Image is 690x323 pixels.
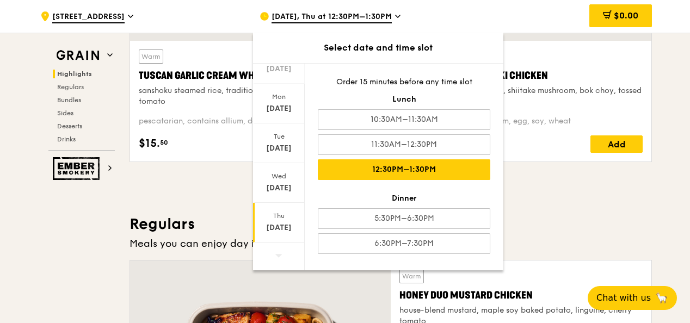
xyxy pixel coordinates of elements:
div: Warm [139,49,163,64]
div: Wed [255,172,303,181]
span: [DATE], Thu at 12:30PM–1:30PM [272,11,392,23]
div: house-blend teriyaki sauce, shiitake mushroom, bok choy, tossed signature rice [404,85,643,107]
img: Ember Smokery web logo [53,157,103,180]
span: $0.00 [614,10,638,21]
div: Honey Duo Mustard Chicken [399,288,643,303]
div: 5:30PM–6:30PM [318,208,490,229]
div: Order 15 minutes before any time slot [318,77,490,88]
div: Tue [255,132,303,141]
div: [DATE] [255,222,303,233]
span: $15. [139,135,160,152]
div: 12:30PM–1:30PM [318,159,490,180]
div: sanshoku steamed rice, traditional garlic cream sauce, sundried tomato [139,85,377,107]
span: Sides [57,109,73,117]
div: high protein, contains allium, egg, soy, wheat [404,116,643,127]
div: Add [590,135,643,153]
div: Lunch [318,94,490,105]
span: [STREET_ADDRESS] [52,11,125,23]
div: [DATE] [255,183,303,194]
div: Meals you can enjoy day in day out. [130,236,652,251]
div: 11:30AM–12:30PM [318,134,490,155]
div: 10:30AM–11:30AM [318,109,490,130]
div: Tuscan Garlic Cream White Fish [139,68,377,83]
span: Desserts [57,122,82,130]
span: Highlights [57,70,92,78]
div: [DATE] [255,64,303,74]
span: 50 [160,138,168,147]
div: Dinner [318,193,490,204]
button: Chat with us🦙 [588,286,677,310]
div: Select date and time slot [253,41,503,54]
div: [DATE] [255,143,303,154]
div: Mon [255,92,303,101]
img: Grain web logo [53,46,103,65]
div: Warm [399,269,424,283]
span: 🦙 [655,291,668,305]
span: Bundles [57,96,81,104]
div: Oven‑Roasted Teriyaki Chicken [404,68,643,83]
div: 6:30PM–7:30PM [318,233,490,254]
div: [DATE] [255,103,303,114]
span: Regulars [57,83,84,91]
span: Chat with us [596,291,651,305]
div: pescatarian, contains allium, dairy, soy [139,116,377,127]
h3: Regulars [130,214,652,234]
span: Drinks [57,135,76,143]
div: Thu [255,212,303,220]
